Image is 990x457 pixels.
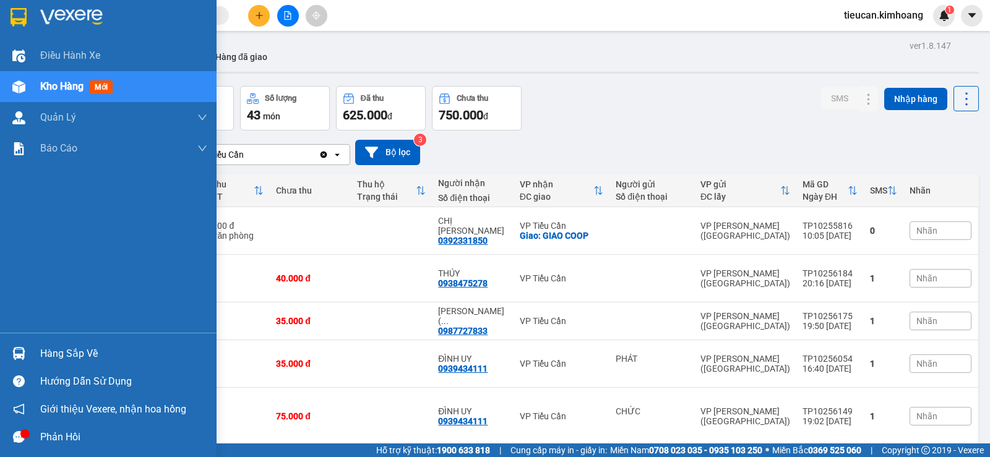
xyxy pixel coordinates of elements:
[90,80,113,94] span: mới
[520,273,604,283] div: VP Tiểu Cần
[332,150,342,160] svg: open
[939,10,950,21] img: icon-new-feature
[437,445,490,455] strong: 1900 633 818
[700,192,780,202] div: ĐC lấy
[520,359,604,369] div: VP Tiểu Cần
[803,278,858,288] div: 20:16 [DATE]
[200,192,254,202] div: HTTT
[376,443,490,457] span: Hỗ trợ kỹ thuật:
[276,186,345,195] div: Chưa thu
[357,192,416,202] div: Trạng thái
[40,109,76,125] span: Quản Lý
[700,179,780,189] div: VP gửi
[197,113,207,122] span: down
[499,443,501,457] span: |
[457,94,488,103] div: Chưa thu
[700,221,790,241] div: VP [PERSON_NAME] ([GEOGRAPHIC_DATA])
[276,316,345,326] div: 35.000 đ
[520,179,594,189] div: VP nhận
[870,186,887,195] div: SMS
[40,401,186,417] span: Giới thiệu Vexere, nhận hoa hồng
[438,268,507,278] div: THÚY
[40,372,207,391] div: Hướng dẫn sử dụng
[700,268,790,288] div: VP [PERSON_NAME] ([GEOGRAPHIC_DATA])
[351,174,432,207] th: Toggle SortBy
[616,406,688,416] div: CHỨC
[616,192,688,202] div: Số điện thoại
[200,231,264,241] div: Tại văn phòng
[276,411,345,421] div: 75.000 đ
[319,150,329,160] svg: Clear value
[966,10,978,21] span: caret-down
[265,94,296,103] div: Số lượng
[910,186,971,195] div: Nhãn
[438,364,488,374] div: 0939434111
[510,443,607,457] span: Cung cấp máy in - giấy in:
[197,148,244,161] div: VP Tiểu Cần
[796,174,864,207] th: Toggle SortBy
[343,108,387,122] span: 625.000
[921,446,930,455] span: copyright
[245,148,246,161] input: Selected VP Tiểu Cần.
[13,403,25,415] span: notification
[803,268,858,278] div: TP10256184
[916,273,937,283] span: Nhãn
[834,7,933,23] span: tieucan.kimhoang
[520,192,594,202] div: ĐC giao
[884,88,947,110] button: Nhập hàng
[40,48,100,63] span: Điều hành xe
[870,411,897,421] div: 1
[514,174,610,207] th: Toggle SortBy
[276,359,345,369] div: 35.000 đ
[803,354,858,364] div: TP10256054
[438,236,488,246] div: 0392331850
[438,306,507,326] div: ANH THANH ( GARA CHÂU)
[361,94,384,103] div: Đã thu
[616,179,688,189] div: Người gửi
[803,192,848,202] div: Ngày ĐH
[263,111,280,121] span: món
[438,354,507,364] div: ĐÌNH UY
[649,445,762,455] strong: 0708 023 035 - 0935 103 250
[441,316,449,326] span: ...
[40,80,84,92] span: Kho hàng
[194,174,270,207] th: Toggle SortBy
[803,311,858,321] div: TP10256175
[803,321,858,331] div: 19:50 [DATE]
[864,174,903,207] th: Toggle SortBy
[821,87,858,109] button: SMS
[200,179,254,189] div: Đã thu
[438,216,507,236] div: CHỊ TRANG
[11,8,27,27] img: logo-vxr
[438,193,507,203] div: Số điện thoại
[40,344,207,363] div: Hàng sắp về
[12,142,25,155] img: solution-icon
[12,49,25,62] img: warehouse-icon
[808,445,861,455] strong: 0369 525 060
[355,140,420,165] button: Bộ lọc
[438,406,507,416] div: ĐÌNH UY
[616,354,688,364] div: PHÁT
[240,86,330,130] button: Số lượng43món
[12,111,25,124] img: warehouse-icon
[13,431,25,443] span: message
[438,178,507,188] div: Người nhận
[255,11,264,20] span: plus
[414,134,426,146] sup: 3
[803,231,858,241] div: 10:05 [DATE]
[277,5,299,27] button: file-add
[947,6,952,14] span: 1
[483,111,488,121] span: đ
[312,11,321,20] span: aim
[870,316,897,326] div: 1
[765,448,769,453] span: ⚪️
[40,428,207,446] div: Phản hồi
[803,179,848,189] div: Mã GD
[772,443,861,457] span: Miền Bắc
[803,406,858,416] div: TP10256149
[803,364,858,374] div: 16:40 [DATE]
[803,221,858,231] div: TP10255816
[197,143,207,153] span: down
[700,354,790,374] div: VP [PERSON_NAME] ([GEOGRAPHIC_DATA])
[357,179,416,189] div: Thu hộ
